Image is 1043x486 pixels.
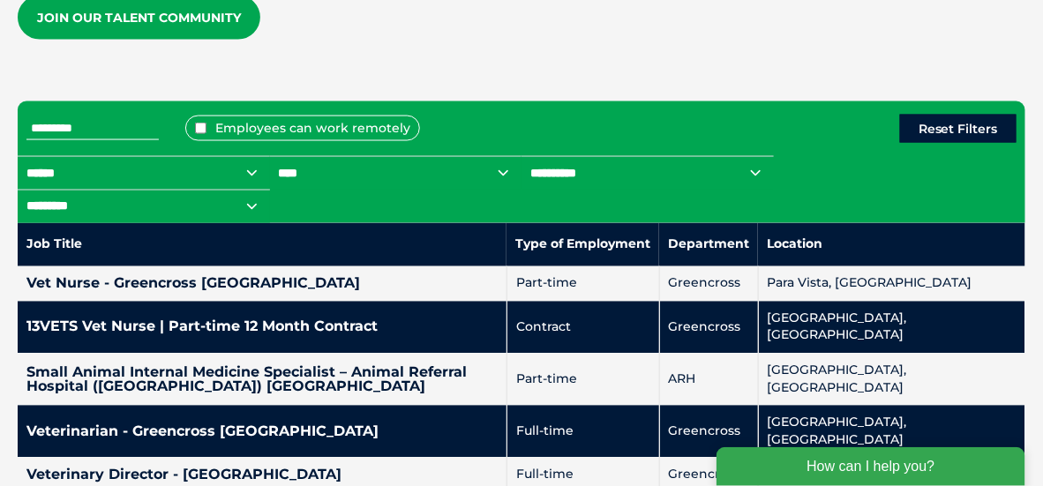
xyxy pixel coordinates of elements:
[758,354,1025,406] td: [GEOGRAPHIC_DATA], [GEOGRAPHIC_DATA]
[11,11,319,49] div: How can I help you?
[659,266,758,302] td: Greencross
[506,354,659,406] td: Part-time
[26,468,498,482] h4: Veterinary Director - [GEOGRAPHIC_DATA]
[26,425,498,439] h4: Veterinarian - Greencross [GEOGRAPHIC_DATA]
[185,116,420,141] label: Employees can work remotely
[767,236,822,252] nobr: Location
[515,236,650,252] nobr: Type of Employment
[758,302,1025,354] td: [GEOGRAPHIC_DATA], [GEOGRAPHIC_DATA]
[900,115,1017,143] button: Reset Filters
[668,236,749,252] nobr: Department
[26,366,498,394] h4: Small Animal Internal Medicine Specialist – Animal Referral Hospital ([GEOGRAPHIC_DATA]) [GEOGRAP...
[659,406,758,458] td: Greencross
[26,277,498,291] h4: Vet Nurse - Greencross [GEOGRAPHIC_DATA]
[26,236,82,252] nobr: Job Title
[26,320,498,334] h4: 13VETS Vet Nurse | Part-time 12 Month Contract
[195,123,206,134] input: Employees can work remotely
[506,406,659,458] td: Full-time
[758,406,1025,458] td: [GEOGRAPHIC_DATA], [GEOGRAPHIC_DATA]
[506,302,659,354] td: Contract
[758,266,1025,302] td: Para Vista, [GEOGRAPHIC_DATA]
[506,266,659,302] td: Part-time
[659,302,758,354] td: Greencross
[659,354,758,406] td: ARH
